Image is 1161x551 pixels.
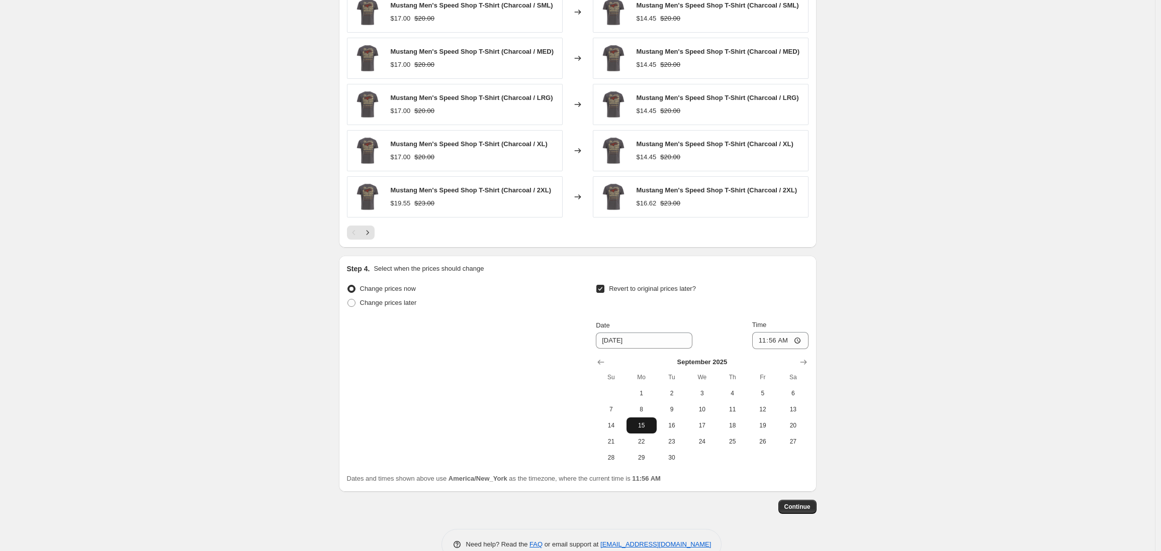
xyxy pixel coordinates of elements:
button: Friday September 26 2025 [748,433,778,450]
span: 1 [631,389,653,397]
button: Sunday September 14 2025 [596,417,626,433]
button: Tuesday September 2 2025 [657,385,687,401]
button: Sunday September 7 2025 [596,401,626,417]
strike: $23.00 [660,198,680,208]
h2: Step 4. [347,264,370,274]
b: 11:56 AM [632,475,661,482]
button: Monday September 1 2025 [627,385,657,401]
span: Sa [782,373,804,381]
span: 25 [721,437,743,446]
span: 29 [631,454,653,462]
span: or email support at [543,540,600,548]
span: 15 [631,421,653,429]
img: FD207579-CRHT_BACK_80x.png [352,136,383,166]
span: Th [721,373,743,381]
nav: Pagination [347,226,375,240]
span: Su [600,373,622,381]
span: 24 [691,437,713,446]
span: Mustang Men's Speed Shop T-Shirt (Charcoal / MED) [391,48,554,55]
th: Thursday [717,369,747,385]
span: 22 [631,437,653,446]
strike: $20.00 [414,106,434,116]
button: Monday September 8 2025 [627,401,657,417]
div: $17.00 [391,60,411,70]
span: Mo [631,373,653,381]
div: $17.00 [391,106,411,116]
button: Tuesday September 9 2025 [657,401,687,417]
strike: $20.00 [414,60,434,70]
span: 10 [691,405,713,413]
strike: $20.00 [660,14,680,24]
span: Mustang Men's Speed Shop T-Shirt (Charcoal / 2XL) [637,186,797,194]
span: 9 [661,405,683,413]
span: Dates and times shown above use as the timezone, where the current time is [347,475,661,482]
div: $14.45 [637,106,657,116]
button: Wednesday September 24 2025 [687,433,717,450]
span: Date [596,321,609,329]
span: Revert to original prices later? [609,285,696,292]
button: Show previous month, August 2025 [594,355,608,369]
span: Change prices later [360,299,417,306]
span: 8 [631,405,653,413]
span: 18 [721,421,743,429]
strike: $20.00 [414,14,434,24]
th: Saturday [778,369,808,385]
span: Mustang Men's Speed Shop T-Shirt (Charcoal / 2XL) [391,186,551,194]
button: Friday September 5 2025 [748,385,778,401]
span: Mustang Men's Speed Shop T-Shirt (Charcoal / MED) [637,48,800,55]
th: Monday [627,369,657,385]
div: $14.45 [637,14,657,24]
span: 12 [752,405,774,413]
button: Sunday September 28 2025 [596,450,626,466]
span: 2 [661,389,683,397]
button: Friday September 19 2025 [748,417,778,433]
span: Tu [661,373,683,381]
button: Saturday September 20 2025 [778,417,808,433]
img: FD207579-CRHT_BACK_80x.png [598,43,629,73]
strike: $20.00 [660,106,680,116]
span: Fr [752,373,774,381]
strike: $20.00 [414,152,434,162]
div: $17.00 [391,152,411,162]
span: 16 [661,421,683,429]
button: Sunday September 21 2025 [596,433,626,450]
button: Show next month, October 2025 [796,355,811,369]
input: 12:00 [752,332,809,349]
span: We [691,373,713,381]
span: 27 [782,437,804,446]
a: FAQ [529,540,543,548]
span: Change prices now [360,285,416,292]
span: Mustang Men's Speed Shop T-Shirt (Charcoal / SML) [637,2,799,9]
span: Continue [784,503,811,511]
button: Next [361,226,375,240]
img: FD207579-CRHT_BACK_80x.png [352,182,383,212]
img: FD207579-CRHT_BACK_80x.png [598,89,629,120]
span: 30 [661,454,683,462]
span: 3 [691,389,713,397]
img: FD207579-CRHT_BACK_80x.png [352,89,383,120]
button: Thursday September 25 2025 [717,433,747,450]
button: Wednesday September 10 2025 [687,401,717,417]
span: Mustang Men's Speed Shop T-Shirt (Charcoal / XL) [637,140,793,148]
button: Tuesday September 30 2025 [657,450,687,466]
span: 5 [752,389,774,397]
span: Time [752,321,766,328]
span: 20 [782,421,804,429]
span: 19 [752,421,774,429]
p: Select when the prices should change [374,264,484,274]
span: Mustang Men's Speed Shop T-Shirt (Charcoal / LRG) [391,94,553,101]
span: 17 [691,421,713,429]
button: Saturday September 6 2025 [778,385,808,401]
img: FD207579-CRHT_BACK_80x.png [352,43,383,73]
button: Saturday September 13 2025 [778,401,808,417]
span: Mustang Men's Speed Shop T-Shirt (Charcoal / SML) [391,2,553,9]
b: America/New_York [449,475,507,482]
div: $19.55 [391,198,411,208]
span: Mustang Men's Speed Shop T-Shirt (Charcoal / LRG) [637,94,799,101]
strike: $20.00 [660,60,680,70]
div: $17.00 [391,14,411,24]
strike: $20.00 [660,152,680,162]
div: $14.45 [637,60,657,70]
button: Monday September 15 2025 [627,417,657,433]
button: Thursday September 11 2025 [717,401,747,417]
